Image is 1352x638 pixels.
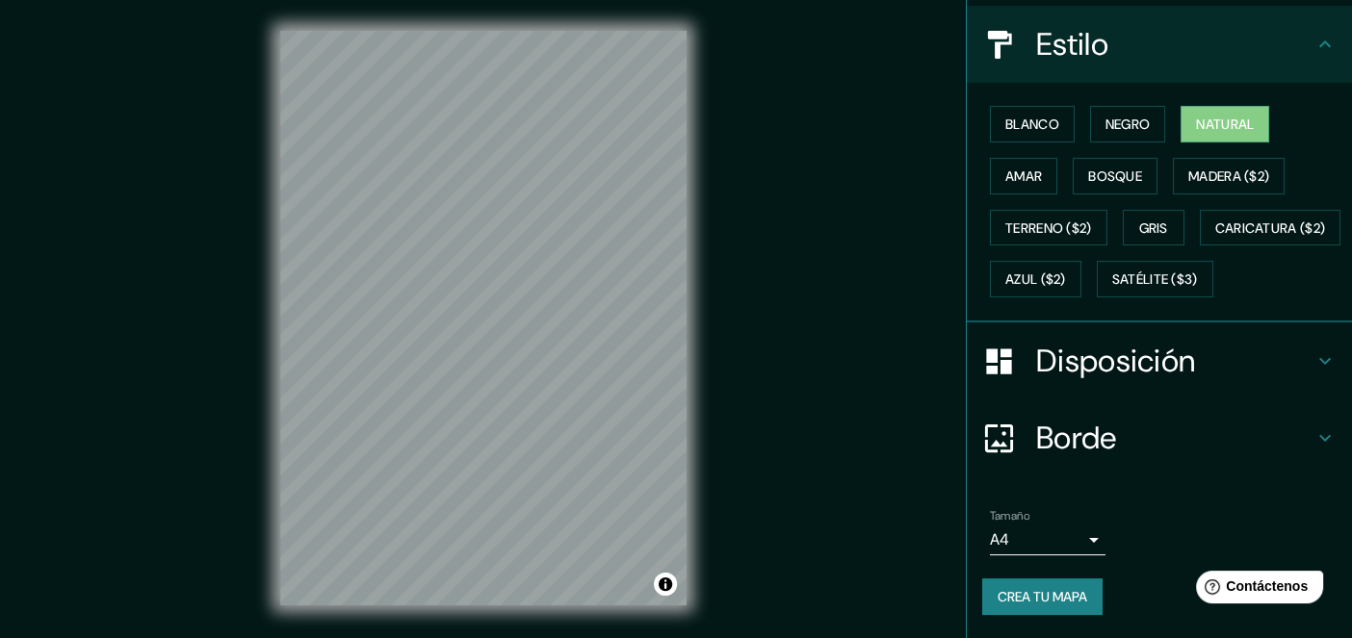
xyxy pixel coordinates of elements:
[1112,271,1198,289] font: Satélite ($3)
[1200,210,1341,246] button: Caricatura ($2)
[990,106,1075,142] button: Blanco
[1105,115,1151,133] font: Negro
[1036,24,1108,64] font: Estilo
[1181,563,1331,617] iframe: Lanzador de widgets de ayuda
[1036,341,1195,381] font: Disposición
[1005,115,1059,133] font: Blanco
[967,322,1352,399] div: Disposición
[1005,271,1066,289] font: Azul ($2)
[1181,106,1269,142] button: Natural
[654,573,677,596] button: Activar o desactivar atribución
[990,158,1057,194] button: Amar
[1097,261,1213,297] button: Satélite ($3)
[1036,418,1117,458] font: Borde
[1088,167,1142,185] font: Bosque
[982,578,1103,615] button: Crea tu mapa
[990,261,1081,297] button: Azul ($2)
[1123,210,1184,246] button: Gris
[1073,158,1157,194] button: Bosque
[1139,219,1168,237] font: Gris
[1173,158,1285,194] button: Madera ($2)
[990,524,1105,555] div: A4
[967,399,1352,476] div: Borde
[990,210,1107,246] button: Terreno ($2)
[990,529,1009,549] font: A4
[1005,219,1092,237] font: Terreno ($2)
[1196,115,1254,133] font: Natural
[1188,167,1269,185] font: Madera ($2)
[1215,219,1326,237] font: Caricatura ($2)
[990,508,1029,523] font: Tamaño
[998,588,1087,605] font: Crea tu mapa
[967,6,1352,83] div: Estilo
[1090,106,1166,142] button: Negro
[280,31,687,605] canvas: Mapa
[1005,167,1042,185] font: Amar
